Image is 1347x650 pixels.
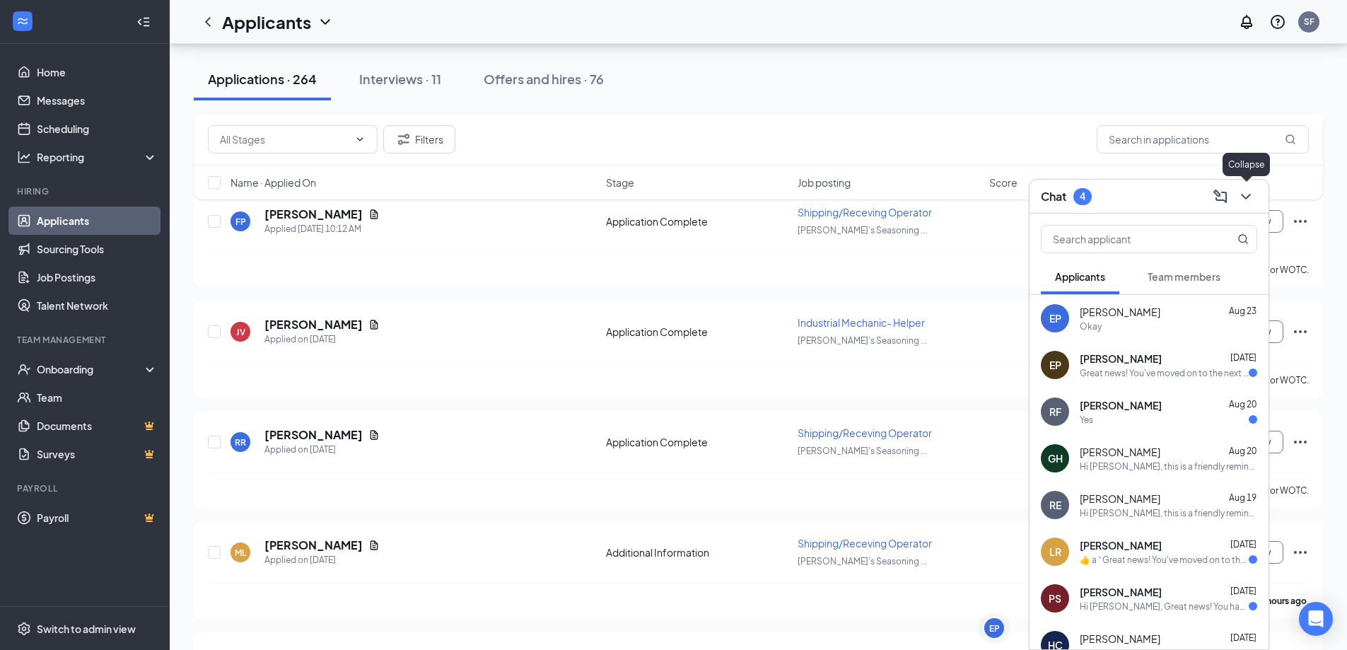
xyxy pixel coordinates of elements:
[37,362,146,376] div: Onboarding
[236,326,245,338] div: JV
[989,622,1000,634] div: EP
[1049,498,1061,512] div: RE
[17,334,155,346] div: Team Management
[1238,13,1255,30] svg: Notifications
[1042,226,1209,253] input: Search applicant
[1080,632,1160,646] span: [PERSON_NAME]
[16,14,30,28] svg: WorkstreamLogo
[37,58,158,86] a: Home
[1237,188,1254,205] svg: ChevronDown
[1229,492,1256,503] span: Aug 19
[17,482,155,494] div: Payroll
[1230,586,1256,596] span: [DATE]
[235,436,246,448] div: RR
[37,263,158,291] a: Job Postings
[798,225,927,236] span: [PERSON_NAME]'s Seasoning ...
[1229,399,1256,410] span: Aug 20
[1230,632,1256,643] span: [DATE]
[1097,125,1309,153] input: Search in applications
[1080,600,1249,613] div: Hi [PERSON_NAME], Great news! You have moved on to the next stage of the application. We have a f...
[17,362,31,376] svg: UserCheck
[136,15,151,29] svg: Collapse
[368,209,380,220] svg: Document
[1080,554,1249,566] div: ​👍​ a “ Great news! You've moved on to the next stage of the application. We have a few additiona...
[1269,13,1286,30] svg: QuestionInfo
[1048,451,1063,465] div: GH
[1080,367,1249,379] div: Great news! You've moved on to the next stage of the application. We have a few additional questi...
[1080,538,1162,552] span: [PERSON_NAME]
[37,383,158,412] a: Team
[220,132,349,147] input: All Stages
[1080,585,1162,599] span: [PERSON_NAME]
[1292,323,1309,340] svg: Ellipses
[264,317,363,332] h5: [PERSON_NAME]
[368,540,380,551] svg: Document
[17,622,31,636] svg: Settings
[1080,445,1160,459] span: [PERSON_NAME]
[199,13,216,30] svg: ChevronLeft
[798,175,851,190] span: Job posting
[368,319,380,330] svg: Document
[1299,602,1333,636] div: Open Intercom Messenger
[1055,270,1105,283] span: Applicants
[1080,190,1085,202] div: 4
[1080,305,1160,319] span: [PERSON_NAME]
[1148,270,1220,283] span: Team members
[37,235,158,263] a: Sourcing Tools
[1049,545,1061,559] div: LR
[606,214,789,228] div: Application Complete
[1049,311,1061,325] div: EP
[1237,233,1249,245] svg: MagnifyingGlass
[606,325,789,339] div: Application Complete
[606,175,634,190] span: Stage
[235,547,246,559] div: ML
[1223,153,1270,176] div: Collapse
[1285,134,1296,145] svg: MagnifyingGlass
[37,291,158,320] a: Talent Network
[484,70,604,88] div: Offers and hires · 76
[37,504,158,532] a: PayrollCrown
[1255,596,1307,606] b: 17 hours ago
[395,131,412,148] svg: Filter
[1080,320,1102,332] div: Okay
[1209,185,1232,208] button: ComposeMessage
[264,222,380,236] div: Applied [DATE] 10:12 AM
[1292,544,1309,561] svg: Ellipses
[37,150,158,164] div: Reporting
[1080,460,1257,472] div: Hi [PERSON_NAME], this is a friendly reminder. Your meeting with [PERSON_NAME]'s Seasoning & Corn...
[359,70,441,88] div: Interviews · 11
[1229,446,1256,456] span: Aug 20
[1212,188,1229,205] svg: ComposeMessage
[1230,352,1256,363] span: [DATE]
[798,537,932,550] span: Shipping/Receving Operator
[231,175,316,190] span: Name · Applied On
[1292,213,1309,230] svg: Ellipses
[37,115,158,143] a: Scheduling
[1041,189,1066,204] h3: Chat
[1049,405,1061,419] div: RF
[222,10,311,34] h1: Applicants
[317,13,334,30] svg: ChevronDown
[1080,492,1160,506] span: [PERSON_NAME]
[264,427,363,443] h5: [PERSON_NAME]
[354,134,366,145] svg: ChevronDown
[235,216,246,228] div: FP
[37,207,158,235] a: Applicants
[383,125,455,153] button: Filter Filters
[798,316,925,329] span: Industrial Mechanic- Helper
[606,545,789,559] div: Additional Information
[1235,185,1257,208] button: ChevronDown
[989,175,1017,190] span: Score
[1080,352,1162,366] span: [PERSON_NAME]
[798,426,932,439] span: Shipping/Receving Operator
[1292,434,1309,451] svg: Ellipses
[264,207,363,222] h5: [PERSON_NAME]
[798,556,927,567] span: [PERSON_NAME]'s Seasoning ...
[264,553,380,567] div: Applied on [DATE]
[264,332,380,347] div: Applied on [DATE]
[368,429,380,441] svg: Document
[17,185,155,197] div: Hiring
[37,86,158,115] a: Messages
[264,538,363,553] h5: [PERSON_NAME]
